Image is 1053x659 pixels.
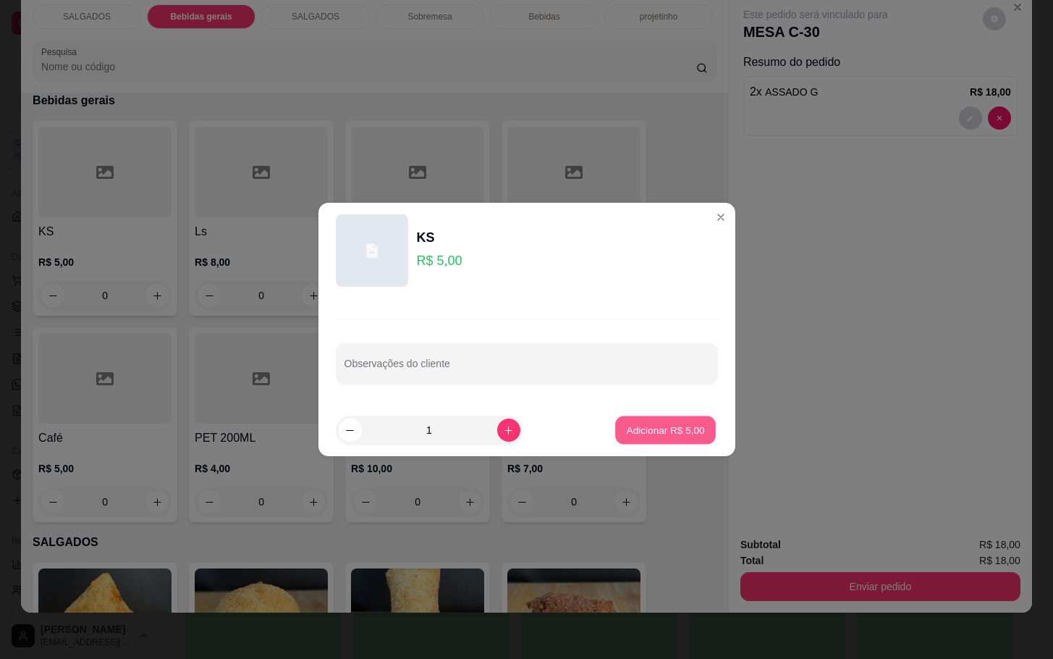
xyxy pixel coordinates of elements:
[339,419,362,442] button: decrease-product-quantity
[615,416,716,445] button: Adicionar R$ 5,00
[417,251,462,271] p: R$ 5,00
[709,206,732,229] button: Close
[627,423,705,437] p: Adicionar R$ 5,00
[344,362,709,377] input: Observações do cliente
[417,227,462,248] div: KS
[497,419,520,442] button: increase-product-quantity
